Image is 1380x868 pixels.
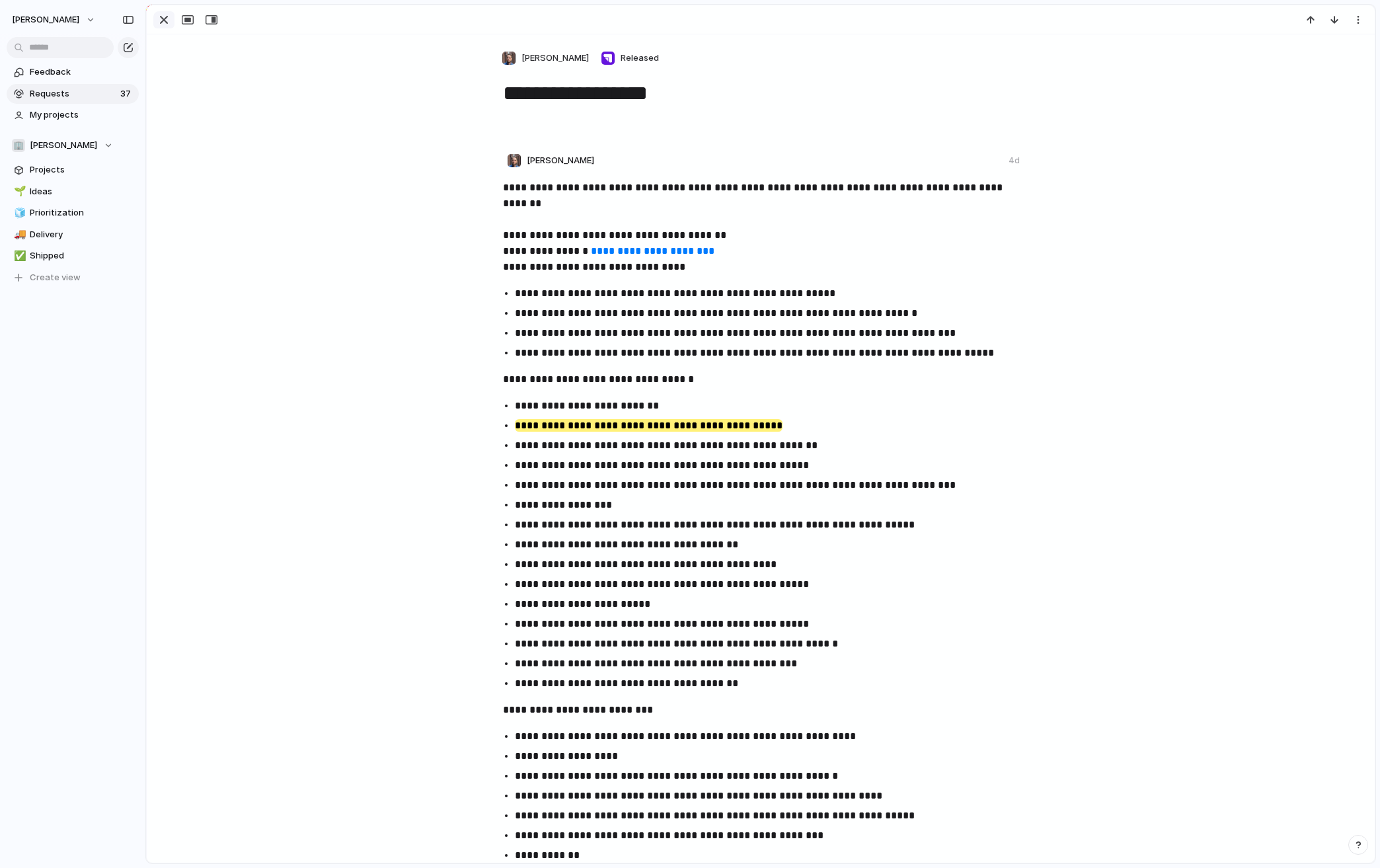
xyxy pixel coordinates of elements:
span: Delivery [30,228,134,241]
a: My projects [7,105,139,125]
button: 🏢[PERSON_NAME] [7,136,139,155]
span: [PERSON_NAME] [30,139,97,152]
button: 🧊 [12,206,25,219]
div: 🏢 [12,139,25,152]
a: Projects [7,160,139,180]
div: ✅ [14,249,23,264]
span: [PERSON_NAME] [12,13,79,26]
button: [PERSON_NAME] [6,9,102,30]
div: 🌱 [14,184,23,199]
span: 37 [120,87,134,100]
a: 🧊Prioritization [7,203,139,223]
a: ✅Shipped [7,246,139,266]
a: 🚚Delivery [7,225,139,245]
span: Released [621,52,659,65]
span: My projects [30,108,134,122]
a: Feedback [7,62,139,82]
span: Shipped [30,249,134,262]
span: Feedback [30,65,134,79]
button: Create view [7,268,139,288]
span: [PERSON_NAME] [527,154,594,167]
div: 🧊 [14,206,23,221]
span: [PERSON_NAME] [521,52,589,65]
span: Create view [30,271,81,284]
span: Ideas [30,185,134,198]
button: Released [597,48,662,69]
a: 🌱Ideas [7,182,139,202]
span: Projects [30,163,134,177]
button: ✅ [12,249,25,262]
button: 🚚 [12,228,25,241]
button: 🌱 [12,185,25,198]
a: Requests37 [7,84,139,104]
div: 🚚 [14,227,23,242]
div: 4d [1009,155,1020,167]
span: Requests [30,87,116,100]
span: Prioritization [30,206,134,219]
button: [PERSON_NAME] [498,48,592,69]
